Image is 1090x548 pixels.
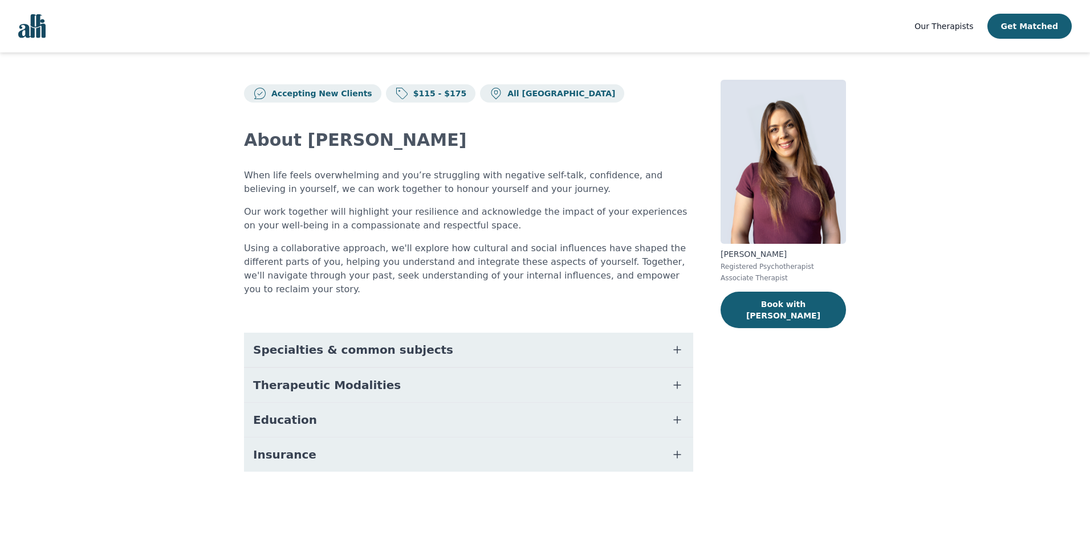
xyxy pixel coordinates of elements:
[244,368,693,402] button: Therapeutic Modalities
[267,88,372,99] p: Accepting New Clients
[253,377,401,393] span: Therapeutic Modalities
[987,14,1072,39] button: Get Matched
[409,88,467,99] p: $115 - $175
[914,19,973,33] a: Our Therapists
[721,262,846,271] p: Registered Psychotherapist
[244,130,693,150] h2: About [PERSON_NAME]
[914,22,973,31] span: Our Therapists
[244,333,693,367] button: Specialties & common subjects
[721,292,846,328] button: Book with [PERSON_NAME]
[721,273,846,283] p: Associate Therapist
[244,437,693,472] button: Insurance
[244,242,693,296] p: Using a collaborative approach, we'll explore how cultural and social influences have shaped the ...
[244,205,693,232] p: Our work together will highlight your resilience and acknowledge the impact of your experiences o...
[18,14,46,38] img: alli logo
[253,447,316,463] span: Insurance
[244,403,693,437] button: Education
[244,169,693,196] p: When life feels overwhelming and you’re struggling with negative self-talk, confidence, and belie...
[253,342,453,358] span: Specialties & common subjects
[253,412,317,428] span: Education
[503,88,615,99] p: All [GEOGRAPHIC_DATA]
[721,248,846,260] p: [PERSON_NAME]
[721,80,846,244] img: Natalie_Taylor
